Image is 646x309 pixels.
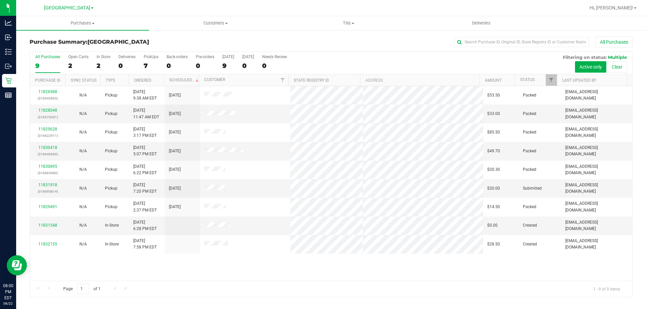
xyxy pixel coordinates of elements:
span: $28.50 [487,241,500,247]
p: 08:00 PM EDT [3,283,13,301]
span: [DATE] [169,129,181,136]
th: Address [360,74,479,86]
button: N/A [79,204,87,210]
div: All Purchases [35,54,60,59]
button: N/A [79,129,87,136]
span: Packed [523,129,536,136]
span: [DATE] 3:17 PM EDT [133,126,157,139]
span: $33.00 [487,111,500,117]
button: N/A [79,222,87,229]
a: 11829491 [38,204,57,209]
p: (316663980) [34,170,61,176]
a: Purchases [16,16,149,30]
span: [EMAIL_ADDRESS][DOMAIN_NAME] [565,200,628,213]
button: Clear [607,61,627,73]
span: Pickup [105,185,117,192]
a: Customers [149,16,282,30]
h3: Purchase Summary: [30,39,230,45]
inline-svg: Inbound [5,34,12,41]
span: [DATE] 7:20 PM EDT [133,182,157,195]
div: 0 [167,62,188,70]
span: [EMAIL_ADDRESS][DOMAIN_NAME] [565,107,628,120]
a: 11831548 [38,223,57,228]
a: Deliveries [415,16,548,30]
button: Active only [575,61,606,73]
span: Customers [149,20,282,26]
span: [DATE] [169,92,181,99]
div: In Store [97,54,110,59]
span: In-Store [105,241,119,247]
span: Deliveries [463,20,500,26]
div: [DATE] [242,54,254,59]
button: All Purchases [596,36,633,48]
span: [GEOGRAPHIC_DATA] [87,39,149,45]
span: Multiple [608,54,627,60]
a: Customer [204,77,225,82]
inline-svg: Inventory [5,48,12,55]
span: [DATE] [169,111,181,117]
input: 1 [77,284,89,294]
span: Page of 1 [58,284,106,294]
span: [EMAIL_ADDRESS][DOMAIN_NAME] [565,89,628,102]
span: [DATE] 6:28 PM EDT [133,219,157,232]
button: N/A [79,185,87,192]
div: 0 [118,62,136,70]
a: Sync Status [71,78,97,83]
inline-svg: Outbound [5,63,12,70]
a: 11826988 [38,89,57,94]
a: Filter [546,74,557,86]
a: State Registry ID [294,78,329,83]
div: 0 [196,62,214,70]
a: 11828048 [38,108,57,113]
a: Tills [282,16,415,30]
span: Pickup [105,92,117,99]
span: [DATE] 2:37 PM EDT [133,200,157,213]
span: Not Applicable [79,111,87,116]
span: [GEOGRAPHIC_DATA] [44,5,90,11]
span: Packed [523,204,536,210]
a: 11830895 [38,164,57,169]
span: [DATE] [169,185,181,192]
p: (316643669) [34,151,61,157]
inline-svg: Analytics [5,20,12,26]
p: (316695814) [34,188,61,195]
div: 0 [262,62,287,70]
span: Pickup [105,148,117,154]
span: [DATE] 5:07 PM EDT [133,145,157,157]
span: [EMAIL_ADDRESS][DOMAIN_NAME] [565,238,628,250]
div: 9 [222,62,234,70]
div: 2 [97,62,110,70]
span: [DATE] 11:47 AM EDT [133,107,159,120]
span: Purchases [16,20,149,26]
span: Not Applicable [79,204,87,209]
inline-svg: Retail [5,77,12,84]
div: 7 [144,62,158,70]
div: Deliveries [118,54,136,59]
span: Pickup [105,166,117,173]
div: Open Carts [68,54,88,59]
inline-svg: Reports [5,92,12,99]
span: $20.00 [487,185,500,192]
span: Pickup [105,204,117,210]
span: Submitted [523,185,542,192]
span: [DATE] 9:38 AM EDT [133,89,157,102]
a: Filter [277,74,288,86]
span: Packed [523,166,536,173]
span: Hi, [PERSON_NAME]! [589,5,633,10]
a: 11830418 [38,145,57,150]
a: Ordered [134,78,151,83]
a: Status [520,77,535,82]
span: Tills [282,20,415,26]
p: 08/22 [3,301,13,306]
span: [EMAIL_ADDRESS][DOMAIN_NAME] [565,219,628,232]
span: Pickup [105,111,117,117]
span: [EMAIL_ADDRESS][DOMAIN_NAME] [565,145,628,157]
span: [DATE] [169,148,181,154]
span: $14.50 [487,204,500,210]
span: Not Applicable [79,149,87,153]
a: Type [106,78,115,83]
span: Not Applicable [79,130,87,134]
div: Back-orders [167,54,188,59]
span: Not Applicable [79,167,87,172]
span: Created [523,241,537,247]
